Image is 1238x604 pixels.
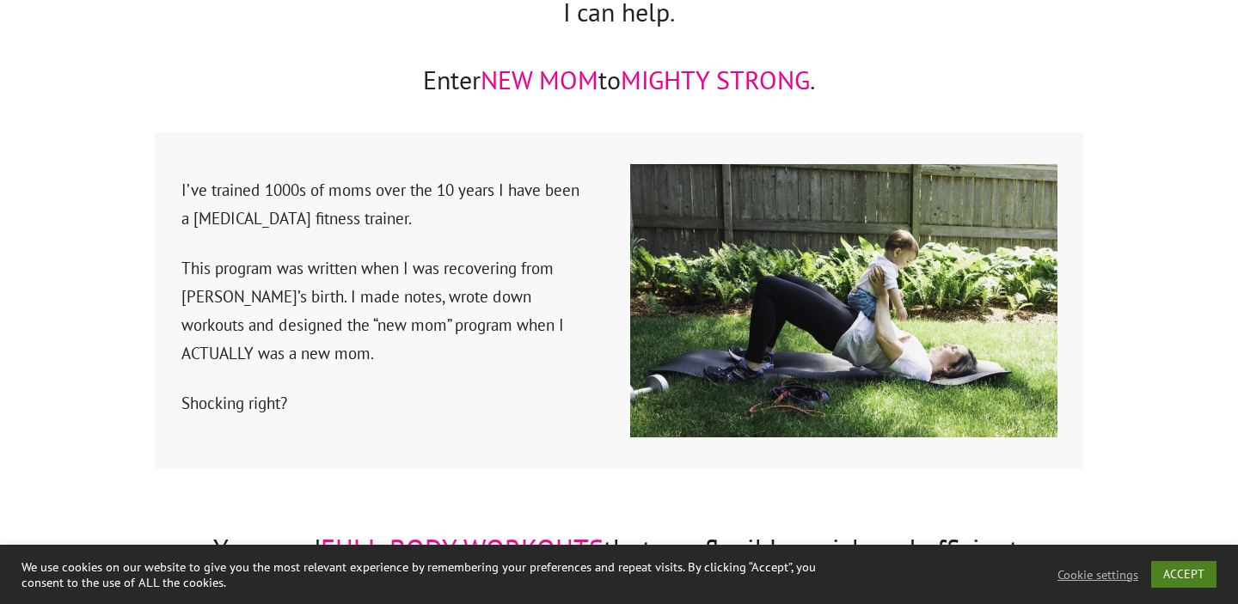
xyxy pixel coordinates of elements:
span: FULL BODY WORKOUTS [321,531,604,567]
a: Cookie settings [1057,567,1138,583]
a: ACCEPT [1151,561,1217,588]
p: Shocking right? [181,389,582,438]
p: This program was written when I was recovering from [PERSON_NAME]’s birth. I made notes, wrote do... [181,254,582,389]
div: We use cookies on our website to give you the most relevant experience by remembering your prefer... [21,559,858,590]
img: mightymom-baby-outdoor-exercise [630,164,1058,437]
p: Enter to . [156,58,1082,124]
p: I’ve trained 1000s of moms over the 10 years I have been a [MEDICAL_DATA] fitness trainer. [181,176,582,254]
span: MIGHTY STRONG [621,63,810,96]
span: NEW MOM [481,63,598,96]
h3: You need that are flexible, quick and efficient. [200,530,1039,589]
